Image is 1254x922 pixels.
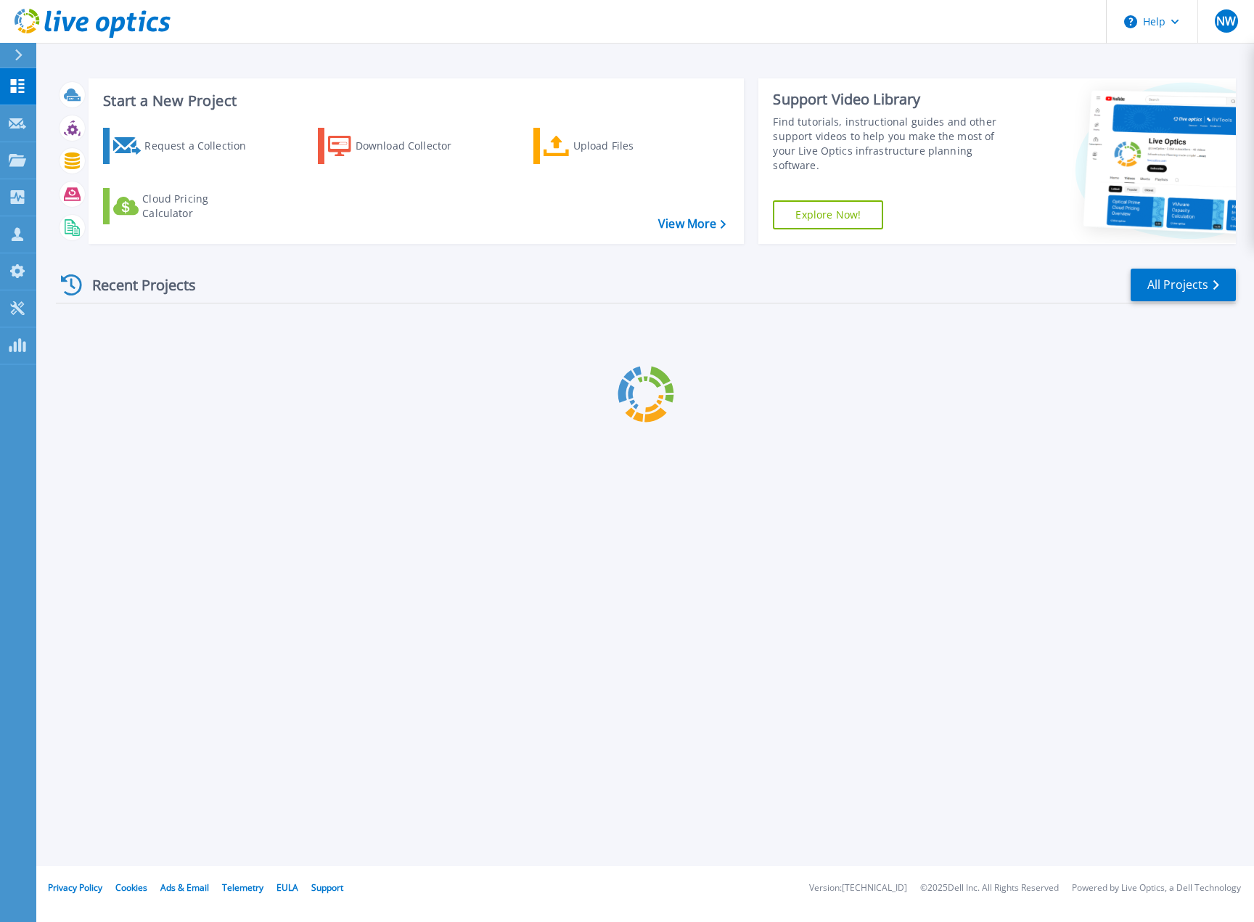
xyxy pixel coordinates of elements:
[1216,15,1236,27] span: NW
[115,881,147,894] a: Cookies
[773,115,1015,173] div: Find tutorials, instructional guides and other support videos to help you make the most of your L...
[809,884,907,893] li: Version: [TECHNICAL_ID]
[222,881,263,894] a: Telemetry
[48,881,102,894] a: Privacy Policy
[103,128,265,164] a: Request a Collection
[1072,884,1241,893] li: Powered by Live Optics, a Dell Technology
[311,881,343,894] a: Support
[103,188,265,224] a: Cloud Pricing Calculator
[920,884,1059,893] li: © 2025 Dell Inc. All Rights Reserved
[56,267,216,303] div: Recent Projects
[142,192,258,221] div: Cloud Pricing Calculator
[773,200,883,229] a: Explore Now!
[144,131,261,160] div: Request a Collection
[658,217,726,231] a: View More
[318,128,480,164] a: Download Collector
[160,881,209,894] a: Ads & Email
[276,881,298,894] a: EULA
[356,131,472,160] div: Download Collector
[1131,269,1236,301] a: All Projects
[773,90,1015,109] div: Support Video Library
[573,131,689,160] div: Upload Files
[533,128,695,164] a: Upload Files
[103,93,726,109] h3: Start a New Project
